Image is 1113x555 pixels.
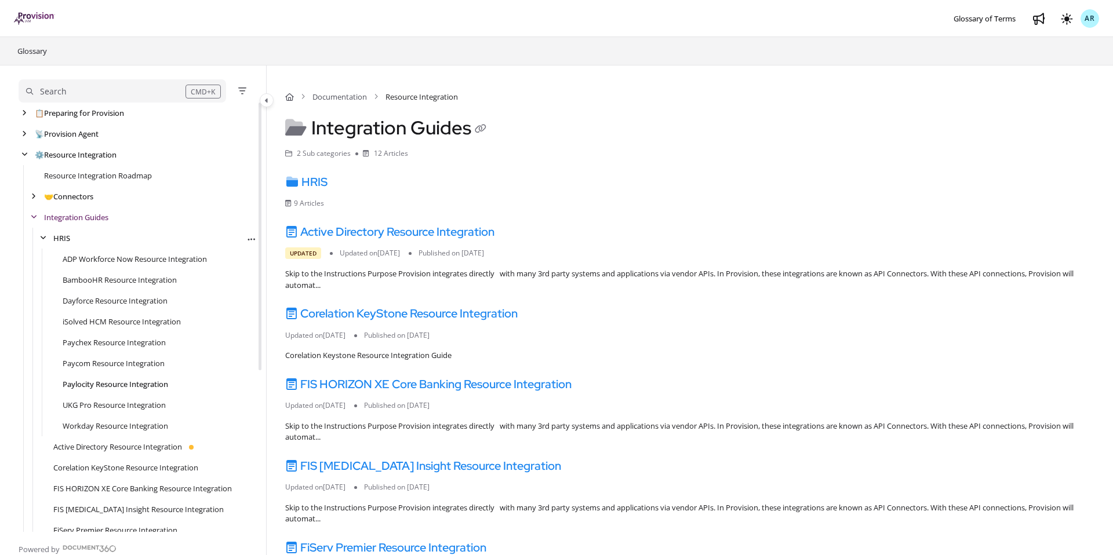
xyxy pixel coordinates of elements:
a: Corelation KeyStone Resource Integration [285,306,518,321]
a: HRIS [53,232,70,244]
button: Category toggle [260,93,274,107]
a: Project logo [14,12,55,25]
span: 📋 [35,108,44,118]
div: Skip to the Instructions Purpose Provision integrates directly with many 3rd party systems and ap... [285,421,1094,443]
a: Paycom Resource Integration [63,357,165,369]
a: Active Directory Resource Integration [53,441,182,452]
button: Copy link of Integration Guides [471,121,490,139]
span: Updated [285,247,321,259]
li: Updated on [DATE] [285,482,354,492]
div: More options [245,232,257,244]
li: Updated on [DATE] [285,330,354,341]
a: ADP Workforce Now Resource Integration [63,253,207,265]
span: Glossary of Terms [954,13,1016,24]
button: AR [1081,9,1099,28]
a: Home [285,91,294,103]
div: Skip to the Instructions Purpose Provision integrates directly with many 3rd party systems and ap... [285,268,1094,291]
a: BambooHR Resource Integration [63,274,177,286]
li: 9 Articles [285,198,333,209]
div: Search [40,85,67,98]
a: Resource Integration Roadmap [44,170,152,181]
a: iSolved HCM Resource Integration [63,316,181,327]
span: Powered by [19,543,60,555]
img: Document360 [63,545,117,552]
a: FIS IBS Insight Resource Integration [53,503,224,515]
div: arrow [28,212,39,223]
a: Resource Integration [35,149,117,160]
span: AR [1085,13,1095,24]
a: FiServ Premier Resource Integration [53,524,177,536]
li: Updated on [DATE] [285,400,354,411]
button: Search [19,79,226,103]
li: Published on [DATE] [354,400,438,411]
div: arrow [19,129,30,140]
div: arrow [19,149,30,160]
a: Dayforce Resource Integration [63,295,168,306]
div: arrow [19,108,30,119]
a: Preparing for Provision [35,107,124,119]
li: Published on [DATE] [409,248,493,258]
a: UKG Pro Resource Integration [63,399,166,411]
a: Documentation [312,91,367,103]
div: arrow [28,191,39,202]
img: brand logo [14,12,55,25]
button: Filter [235,84,249,98]
li: Published on [DATE] [354,482,438,492]
a: Paychex Resource Integration [63,337,166,348]
span: Resource Integration [385,91,458,103]
a: FIS HORIZON XE Core Banking Resource Integration [285,377,572,392]
h1: Integration Guides [285,116,490,139]
a: Corelation KeyStone Resource Integration [53,462,198,473]
a: Paylocity Resource Integration [63,378,168,390]
a: FIS [MEDICAL_DATA] Insight Resource Integration [285,458,561,473]
a: FIS HORIZON XE Core Banking Resource Integration [53,483,232,494]
span: 🤝 [44,191,53,202]
button: Theme options [1057,9,1076,28]
div: CMD+K [185,85,221,98]
a: Whats new [1030,9,1048,28]
a: Workday Resource Integration [63,420,168,432]
span: 📡 [35,129,44,139]
a: Powered by Document360 - opens in a new tab [19,541,117,555]
li: 2 Sub categories [285,148,355,159]
li: Updated on [DATE] [330,248,409,258]
div: Corelation Keystone Resource Integration Guide [285,350,1094,362]
a: Provision Agent [35,128,99,140]
a: HRIS [285,174,328,189]
a: Connectors [44,191,93,202]
a: Active Directory Resource Integration [285,224,494,239]
a: Glossary [16,44,48,58]
a: FiServ Premier Resource Integration [285,540,486,555]
span: ⚙️ [35,149,44,160]
li: Published on [DATE] [354,330,438,341]
div: arrow [37,233,49,244]
li: 12 Articles [355,148,408,159]
div: Skip to the Instructions Purpose Provision integrates directly with many 3rd party systems and ap... [285,502,1094,525]
button: Article more options [245,233,257,244]
a: Integration Guides [44,211,108,223]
